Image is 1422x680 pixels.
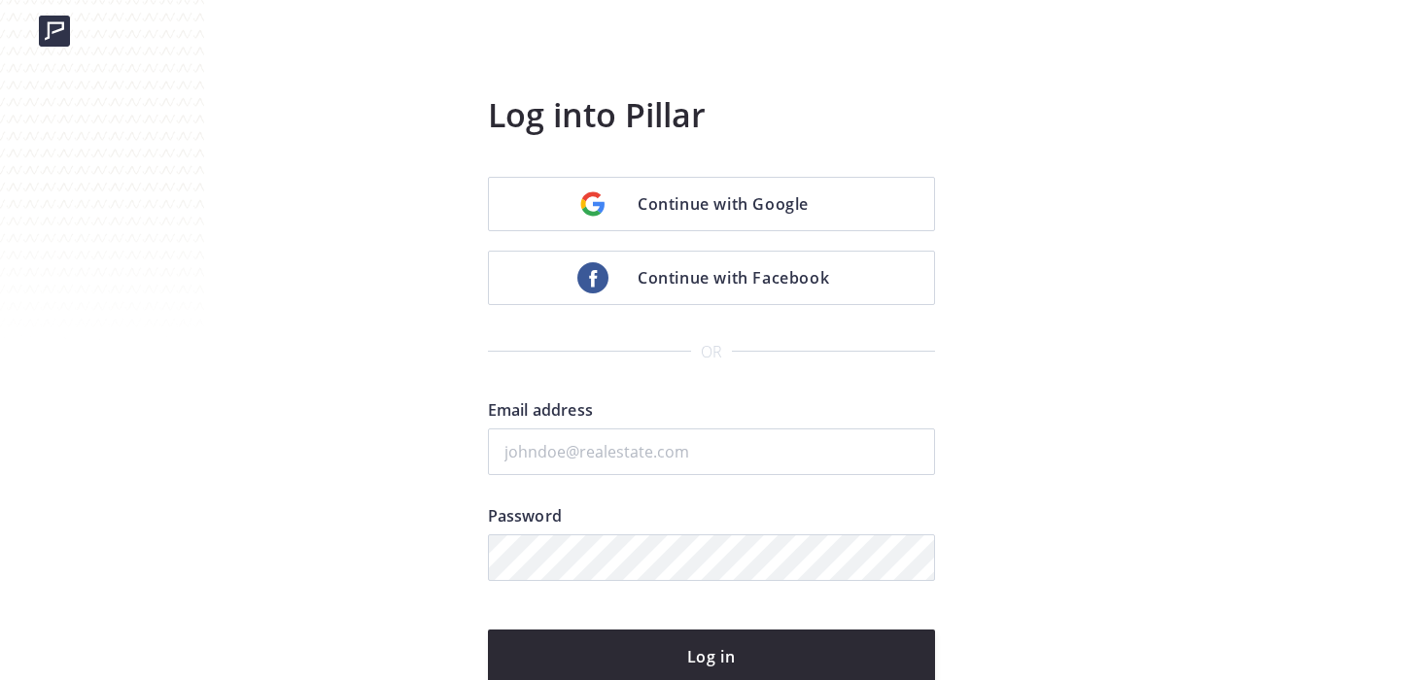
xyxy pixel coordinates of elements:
span: or [691,331,732,372]
input: johndoe@realestate.com [488,428,935,475]
a: Continue with Google [488,177,935,231]
h3: Log into Pillar [488,91,935,138]
a: Continue with Facebook [488,251,935,305]
label: Email address [488,398,935,428]
label: Password [488,504,935,534]
img: logo [39,16,70,47]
